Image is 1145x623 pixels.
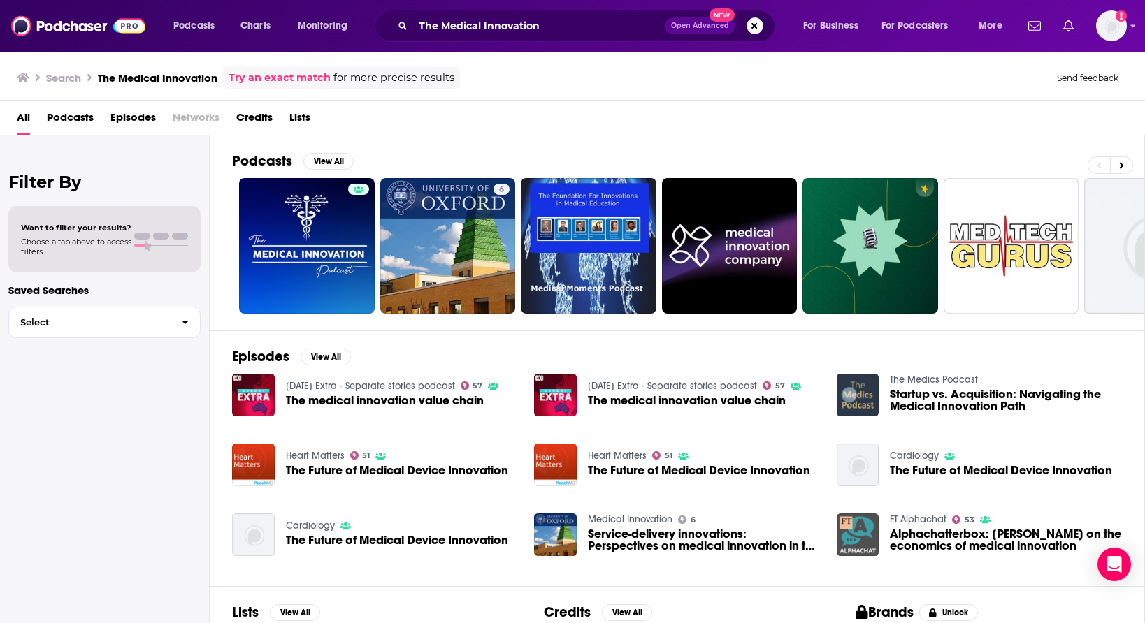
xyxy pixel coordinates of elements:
a: All [17,106,30,135]
img: User Profile [1096,10,1127,41]
span: For Podcasters [881,16,949,36]
img: The medical innovation value chain [534,374,577,416]
button: open menu [872,15,969,37]
img: Podchaser - Follow, Share and Rate Podcasts [11,13,145,39]
a: Startup vs. Acquisition: Navigating the Medical Innovation Path [890,388,1122,412]
a: The Medics Podcast [890,374,978,386]
a: PodcastsView All [232,152,354,170]
img: Alphachatterbox: Heidi Williams on the economics of medical innovation [837,513,879,556]
h2: Podcasts [232,152,292,170]
h2: Brands [856,603,914,621]
a: EpisodesView All [232,348,351,365]
a: CreditsView All [544,603,652,621]
img: The Future of Medical Device Innovation [232,444,275,486]
button: open menu [288,15,366,37]
button: View All [270,604,320,621]
a: 57 [763,381,785,390]
span: 53 [965,517,974,523]
button: Send feedback [1053,72,1123,84]
button: Unlock [919,604,979,621]
button: View All [602,604,652,621]
a: 57 [461,381,483,390]
a: FT Alphachat [890,513,946,525]
a: The Future of Medical Device Innovation [890,464,1112,476]
span: 6 [691,517,696,523]
span: For Business [803,16,858,36]
span: Want to filter your results? [21,223,131,233]
a: Show notifications dropdown [1023,14,1046,38]
a: 6 [380,178,516,314]
button: open menu [969,15,1020,37]
a: The Future of Medical Device Innovation [286,464,508,476]
input: Search podcasts, credits, & more... [413,15,665,37]
img: The Future of Medical Device Innovation [534,444,577,486]
h2: Lists [232,603,259,621]
div: Search podcasts, credits, & more... [388,10,788,42]
img: Service-delivery innovations: Perspectives on medical innovation in the UK [534,513,577,556]
a: Cardiology [286,520,335,532]
a: Episodes [110,106,156,135]
img: Startup vs. Acquisition: Navigating the Medical Innovation Path [837,374,879,416]
a: Sunday Extra - Separate stories podcast [588,380,757,392]
span: Charts [240,16,271,36]
button: Select [8,307,201,338]
span: Choose a tab above to access filters. [21,237,131,256]
span: Networks [173,106,219,135]
a: Credits [236,106,273,135]
img: The Future of Medical Device Innovation [837,444,879,486]
a: The medical innovation value chain [232,374,275,416]
img: The Future of Medical Device Innovation [232,513,275,556]
span: More [979,16,1002,36]
span: 51 [665,453,672,459]
a: Sunday Extra - Separate stories podcast [286,380,455,392]
span: 57 [775,383,785,389]
span: Alphachatterbox: [PERSON_NAME] on the economics of medical innovation [890,528,1122,552]
span: for more precise results [333,70,454,86]
a: Lists [289,106,310,135]
span: New [710,8,735,22]
a: Show notifications dropdown [1058,14,1079,38]
svg: Add a profile image [1116,10,1127,22]
span: Logged in as HBurn [1096,10,1127,41]
a: 6 [678,515,696,524]
a: The Future of Medical Device Innovation [286,534,508,546]
button: open menu [164,15,233,37]
span: 6 [499,183,504,197]
span: 51 [362,453,370,459]
a: Charts [231,15,279,37]
span: The medical innovation value chain [588,395,786,406]
h3: The Medical Innovation [98,71,217,85]
span: Open Advanced [671,22,729,29]
span: Service-delivery innovations: Perspectives on medical innovation in the [GEOGRAPHIC_DATA] [588,528,820,552]
span: 57 [473,383,482,389]
a: ListsView All [232,603,320,621]
span: Select [9,318,171,327]
h2: Episodes [232,348,289,365]
a: 6 [494,184,510,195]
button: View All [301,349,351,365]
a: 51 [652,451,672,460]
span: The medical innovation value chain [286,395,484,406]
a: Heart Matters [588,450,647,462]
a: Podcasts [47,106,94,135]
a: Heart Matters [286,450,345,462]
button: Open AdvancedNew [665,17,735,34]
h2: Credits [544,603,591,621]
button: Show profile menu [1096,10,1127,41]
a: Alphachatterbox: Heidi Williams on the economics of medical innovation [890,528,1122,552]
span: Monitoring [298,16,347,36]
